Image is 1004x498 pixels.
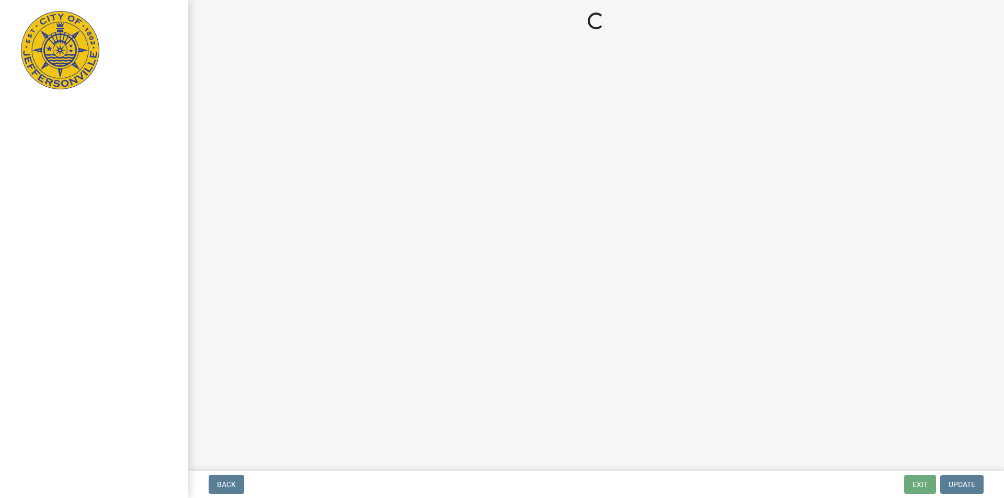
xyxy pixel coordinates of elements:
button: Update [940,475,984,494]
button: Exit [904,475,936,494]
span: Update [949,480,975,489]
button: Back [209,475,244,494]
img: City of Jeffersonville, Indiana [21,11,99,89]
span: Back [217,480,236,489]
